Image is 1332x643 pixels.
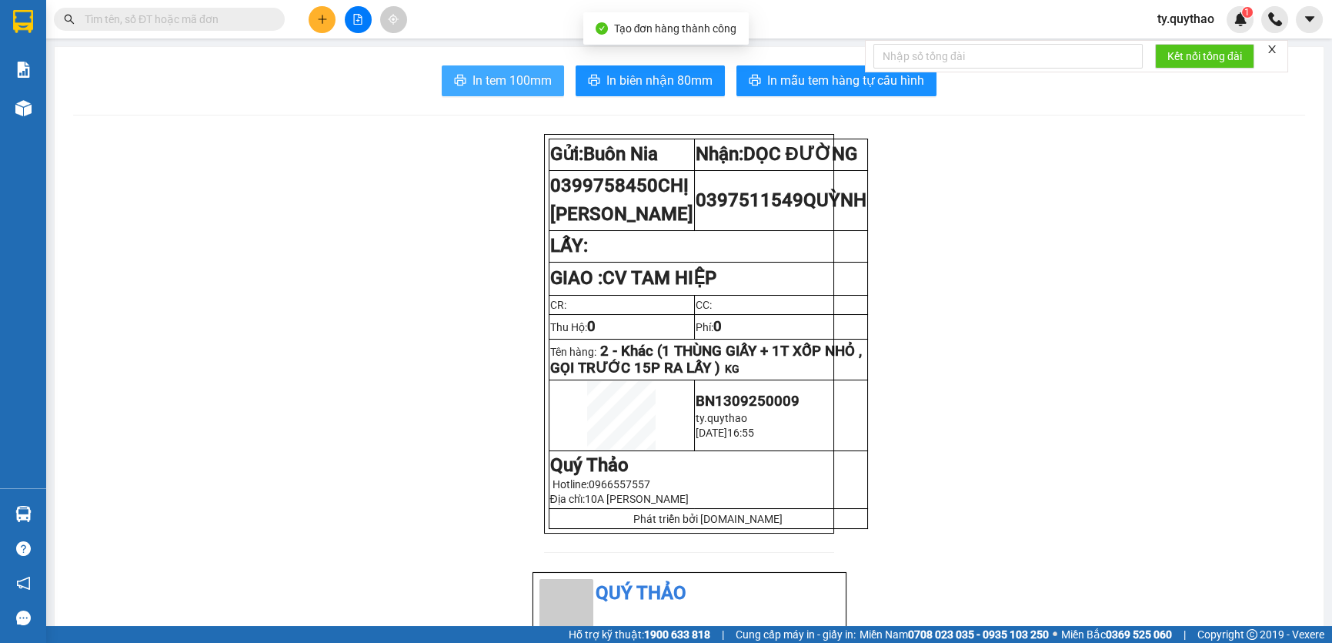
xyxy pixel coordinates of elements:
span: 0397511549 [696,189,866,211]
span: 16:55 [727,427,754,439]
button: printerIn biên nhận 80mm [576,65,725,96]
strong: 0369 525 060 [1106,628,1172,641]
span: caret-down [1303,12,1317,26]
span: 0399758450 [550,175,693,226]
button: printerIn mẫu tem hàng tự cấu hình [736,65,936,96]
button: Kết nối tổng đài [1155,44,1254,69]
td: Thu Hộ: [549,314,694,339]
span: printer [588,74,600,89]
span: printer [454,74,466,89]
span: Nhận: [132,15,169,31]
span: notification [16,576,31,591]
input: Tìm tên, số ĐT hoặc mã đơn [85,11,266,28]
strong: 1900 633 818 [644,628,710,641]
span: KG [725,363,739,375]
button: file-add [345,6,372,33]
span: file-add [352,14,363,25]
span: Miền Nam [860,626,1049,643]
img: warehouse-icon [15,100,32,116]
span: Địa chỉ: [550,493,689,505]
span: ty.quythao [696,412,747,424]
span: Gửi: [13,15,37,31]
td: Phát triển bởi [DOMAIN_NAME] [549,509,867,529]
span: 2 - Khác (1 THÙNG GIẤY + 1T XỐP NHỎ , GỌI TRƯỚC 15P RA LẤY ) [550,343,862,377]
div: QUYỀN [132,69,239,87]
span: question-circle [16,541,31,556]
strong: Nhận: [696,143,857,165]
span: Tạo đơn hàng thành công [614,22,737,35]
div: Buôn Nia [13,13,121,32]
span: printer [749,74,761,89]
strong: GIAO : [550,267,716,289]
span: plus [317,14,328,25]
span: Buôn Nia [583,143,658,165]
td: Phí: [694,314,867,339]
span: Miền Bắc [1061,626,1172,643]
span: Kết nối tổng đài [1167,48,1242,65]
span: 1 [1244,7,1250,18]
button: printerIn tem 100mm [442,65,564,96]
li: Quý Thảo [539,579,840,608]
span: | [1183,626,1186,643]
input: Nhập số tổng đài [873,44,1143,69]
span: aim [388,14,399,25]
span: close [1267,44,1277,55]
span: | [722,626,724,643]
span: check-circle [596,22,608,35]
img: phone-icon [1268,12,1282,26]
p: Tên hàng: [550,343,866,377]
span: 0 [587,318,596,335]
button: plus [309,6,336,33]
span: 0 [713,318,722,335]
img: icon-new-feature [1234,12,1247,26]
td: CR: [549,295,694,314]
img: logo-vxr [13,10,33,33]
img: solution-icon [15,62,32,78]
td: CC: [694,295,867,314]
span: search [64,14,75,25]
img: warehouse-icon [15,506,32,522]
span: CV TAM HIỆP [603,267,716,289]
span: In mẫu tem hàng tự cấu hình [767,71,924,90]
div: 0388369699 [132,87,239,109]
strong: Gửi: [550,143,658,165]
sup: 1 [1242,7,1253,18]
span: copyright [1247,629,1257,640]
strong: LẤY: [550,235,588,256]
span: QUỲNH [803,189,866,211]
span: BN1309250009 [696,393,800,410]
span: message [16,611,31,625]
span: Hỗ trợ kỹ thuật: [569,626,710,643]
div: 0394211677 [13,32,121,53]
button: caret-down [1296,6,1323,33]
button: aim [380,6,407,33]
span: Hotline: [552,478,650,491]
span: In tem 100mm [472,71,552,90]
span: In biên nhận 80mm [606,71,713,90]
span: ⚪️ [1053,631,1057,638]
span: [DATE] [696,427,727,439]
strong: 0708 023 035 - 0935 103 250 [908,628,1049,641]
span: ty.quythao [1145,9,1227,28]
span: DỌC ĐƯỜNG [743,143,857,165]
span: 10A [PERSON_NAME] [585,493,689,505]
span: Cung cấp máy in - giấy in: [736,626,856,643]
span: 0966557557 [589,478,650,491]
strong: Quý Thảo [550,454,629,476]
div: Bến xe Miền Đông Mới [132,13,239,69]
